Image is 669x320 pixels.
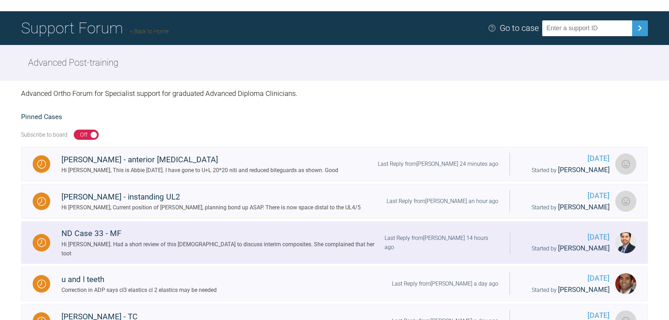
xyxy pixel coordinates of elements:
[28,55,118,70] h2: Advanced Post-training
[615,232,636,253] img: Neeraj Diddee
[21,267,648,301] a: Waitingu and l teethCorrection in ADP says cl3 elastics cl 2 elastics may be neededLast Reply fro...
[21,147,648,181] a: Waiting[PERSON_NAME] - anterior [MEDICAL_DATA]Hi [PERSON_NAME], This is Abbie [DATE]. I have gone...
[558,286,610,294] span: [PERSON_NAME]
[521,190,610,202] span: [DATE]
[488,24,496,32] img: help.e70b9f3d.svg
[387,197,498,206] div: Last Reply from [PERSON_NAME] an hour ago
[61,240,385,258] div: Hi [PERSON_NAME]. Had a short review of this [DEMOGRAPHIC_DATA] to discuss interim composites. Sh...
[61,191,361,203] div: [PERSON_NAME] - instanding UL2
[37,238,46,247] img: Waiting
[21,81,648,106] div: Advanced Ortho Forum for Specialist support for graduated Advanced Diploma Clinicians.
[558,166,610,174] span: [PERSON_NAME]
[615,191,636,212] img: Eamon OReilly
[558,203,610,211] span: [PERSON_NAME]
[521,153,610,164] span: [DATE]
[21,221,648,264] a: WaitingND Case 33 - MFHi [PERSON_NAME]. Had a short review of this [DEMOGRAPHIC_DATA] to discuss ...
[61,203,361,212] div: Hi [PERSON_NAME], Current position of [PERSON_NAME], planning bond up ASAP. There is now space di...
[558,244,610,252] span: [PERSON_NAME]
[61,286,217,295] div: Correction in ADP says cl3 elastics cl 2 elastics may be needed
[61,273,217,286] div: u and l teeth
[634,22,645,34] img: chevronRight.28bd32b0.svg
[392,279,498,288] div: Last Reply from [PERSON_NAME] a day ago
[37,160,46,169] img: Waiting
[615,273,636,294] img: Mario Correia
[521,202,610,213] div: Started by
[37,197,46,206] img: Waiting
[521,273,610,284] span: [DATE]
[500,21,539,35] div: Go to case
[542,20,632,36] input: Enter a support ID
[615,154,636,175] img: Eamon OReilly
[80,130,87,139] div: Off
[378,159,498,169] div: Last Reply from [PERSON_NAME] 24 minutes ago
[522,231,610,243] span: [DATE]
[521,285,610,295] div: Started by
[61,166,338,175] div: Hi [PERSON_NAME], This is Abbie [DATE]. I have gone to U+L 20*20 niti and reduced biteguards as s...
[385,234,499,252] div: Last Reply from [PERSON_NAME] 14 hours ago
[21,112,648,123] h2: Pinned Cases
[21,184,648,218] a: Waiting[PERSON_NAME] - instanding UL2Hi [PERSON_NAME], Current position of [PERSON_NAME], plannin...
[61,154,338,166] div: [PERSON_NAME] - anterior [MEDICAL_DATA]
[521,165,610,176] div: Started by
[21,130,67,139] div: Subscribe to board
[37,280,46,288] img: Waiting
[21,16,169,40] h1: Support Forum
[522,243,610,254] div: Started by
[130,28,169,35] a: Back to Home
[61,227,385,240] div: ND Case 33 - MF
